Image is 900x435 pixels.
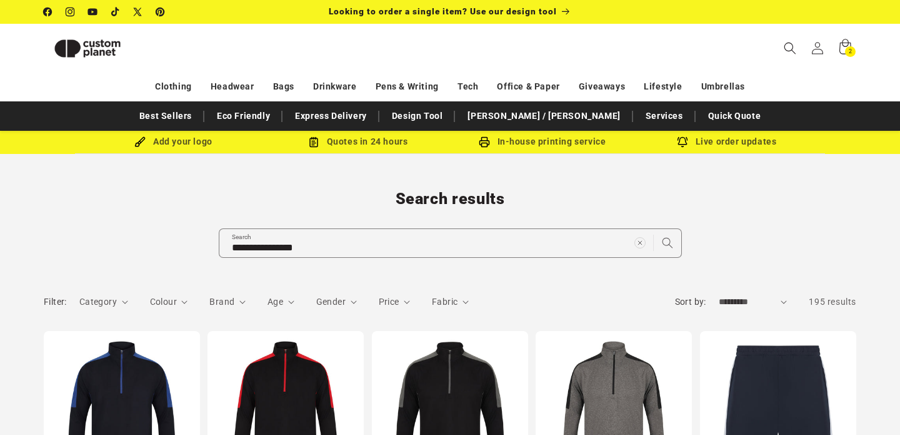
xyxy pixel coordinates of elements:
a: Eco Friendly [211,105,276,127]
div: Quotes in 24 hours [266,134,450,150]
span: Looking to order a single item? Use our design tool [329,6,557,16]
a: Tech [457,76,478,98]
summary: Search [776,34,804,62]
a: Express Delivery [289,105,373,127]
a: Drinkware [313,76,356,98]
summary: Brand (0 selected) [209,295,246,309]
a: Clothing [155,76,192,98]
img: Custom Planet [44,29,131,68]
summary: Price [379,295,411,309]
a: Design Tool [386,105,449,127]
a: Services [639,105,689,127]
a: Headwear [211,76,254,98]
a: Pens & Writing [376,76,439,98]
span: 195 results [809,297,856,307]
span: Gender [316,297,346,307]
a: Bags [273,76,294,98]
span: Age [267,297,283,307]
span: Brand [209,297,234,307]
a: Office & Paper [497,76,559,98]
a: Umbrellas [701,76,745,98]
div: Live order updates [634,134,819,150]
a: Lifestyle [644,76,682,98]
h1: Search results [44,189,856,209]
summary: Category (0 selected) [79,295,128,309]
a: Giveaways [579,76,625,98]
span: 2 [849,46,852,57]
a: [PERSON_NAME] / [PERSON_NAME] [461,105,626,127]
img: In-house printing [479,136,490,148]
summary: Age (0 selected) [267,295,294,309]
summary: Gender (0 selected) [316,295,357,309]
span: Fabric [432,297,457,307]
iframe: Chat Widget [837,375,900,435]
img: Order Updates Icon [308,136,319,148]
span: Category [79,297,117,307]
label: Sort by: [675,297,706,307]
div: In-house printing service [450,134,634,150]
h2: Filter: [44,295,67,309]
a: Custom Planet [39,24,174,73]
img: Brush Icon [134,136,146,148]
img: Order updates [677,136,688,148]
summary: Colour (0 selected) [150,295,188,309]
span: Colour [150,297,177,307]
span: Price [379,297,399,307]
summary: Fabric (0 selected) [432,295,469,309]
a: Best Sellers [133,105,198,127]
div: Add your logo [81,134,266,150]
button: Clear search term [626,229,654,257]
button: Search [654,229,681,257]
a: Quick Quote [702,105,767,127]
